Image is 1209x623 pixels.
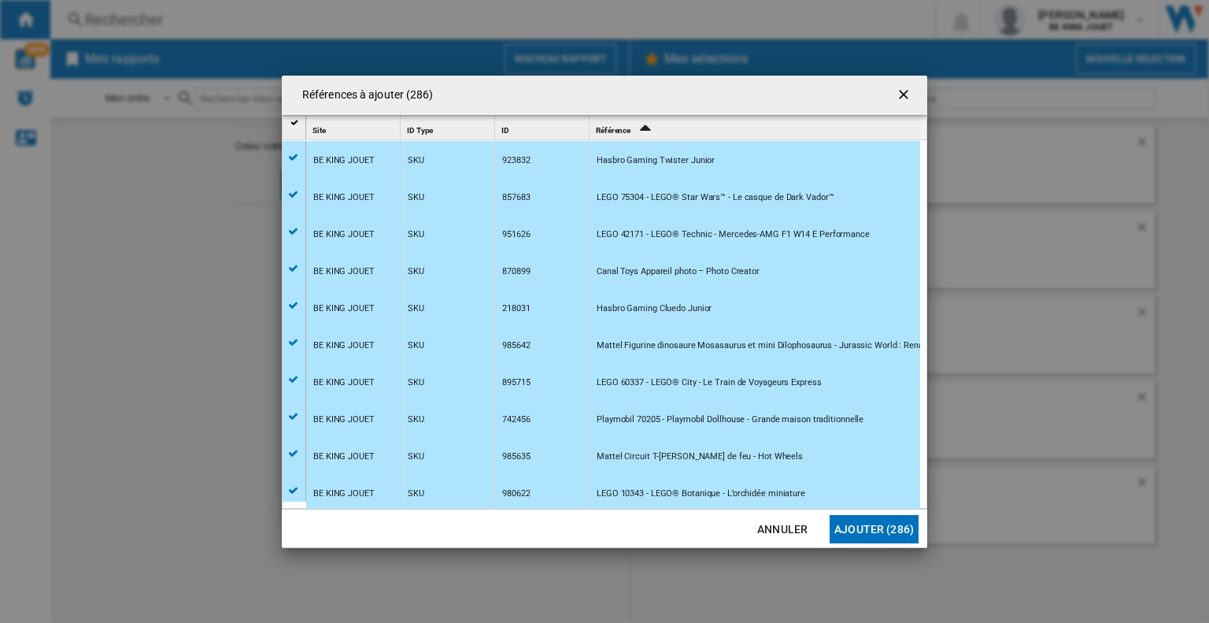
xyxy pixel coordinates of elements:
[294,87,434,103] h4: Références à ajouter (286)
[501,126,509,135] span: ID
[313,402,375,438] div: BE KING JOUET
[830,515,919,543] button: Ajouter (286)
[593,116,920,140] div: Référence Sort Ascending
[896,87,915,106] ng-md-icon: getI18NText('BUTTONS.CLOSE_DIALOG')
[408,476,424,512] div: SKU
[502,217,530,253] div: 951626
[408,291,424,327] div: SKU
[313,143,375,179] div: BE KING JOUET
[408,328,424,364] div: SKU
[502,254,530,290] div: 870899
[632,126,657,135] span: Sort Ascending
[597,217,870,253] div: LEGO 42171 - LEGO® Technic - Mercedes-AMG F1 W14 E Performance
[408,254,424,290] div: SKU
[408,365,424,401] div: SKU
[502,439,530,475] div: 985635
[408,180,424,216] div: SKU
[408,402,424,438] div: SKU
[407,126,433,135] span: ID Type
[408,143,424,179] div: SKU
[597,254,760,290] div: Canal Toys Appareil photo – Photo Creator
[313,328,375,364] div: BE KING JOUET
[597,328,953,364] div: Mattel Figurine dinosaure Mosasaurus et mini Dilophosaurus - Jurassic World : Renaissance
[313,217,375,253] div: BE KING JOUET
[313,476,375,512] div: BE KING JOUET
[502,180,530,216] div: 857683
[597,439,803,475] div: Mattel Circuit T-[PERSON_NAME] de feu - Hot Wheels
[597,291,712,327] div: Hasbro Gaming Cluedo Junior
[597,476,805,512] div: LEGO 10343 - LEGO® Botanique - L’orchidée miniature
[404,116,494,140] div: ID Type Sort None
[596,126,630,135] span: Référence
[498,116,589,140] div: ID Sort None
[502,328,530,364] div: 985642
[313,254,375,290] div: BE KING JOUET
[313,439,375,475] div: BE KING JOUET
[408,439,424,475] div: SKU
[502,143,530,179] div: 923832
[502,291,530,327] div: 218031
[597,143,715,179] div: Hasbro Gaming Twister Junior
[597,365,822,401] div: LEGO 60337 - LEGO® City - Le Train de Voyageurs Express
[408,217,424,253] div: SKU
[309,116,400,140] div: Site Sort None
[404,116,494,140] div: Sort None
[889,80,921,111] button: getI18NText('BUTTONS.CLOSE_DIALOG')
[502,402,530,438] div: 742456
[748,515,817,543] button: Annuler
[309,116,400,140] div: Sort None
[597,180,834,216] div: LEGO 75304 - LEGO® Star Wars™ - Le casque de Dark Vador™
[498,116,589,140] div: Sort None
[597,402,863,438] div: Playmobil 70205 - Playmobil Dollhouse - Grande maison traditionnelle
[312,126,326,135] span: Site
[313,180,375,216] div: BE KING JOUET
[313,291,375,327] div: BE KING JOUET
[313,365,375,401] div: BE KING JOUET
[502,365,530,401] div: 895715
[502,476,530,512] div: 980622
[593,116,920,140] div: Sort Ascending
